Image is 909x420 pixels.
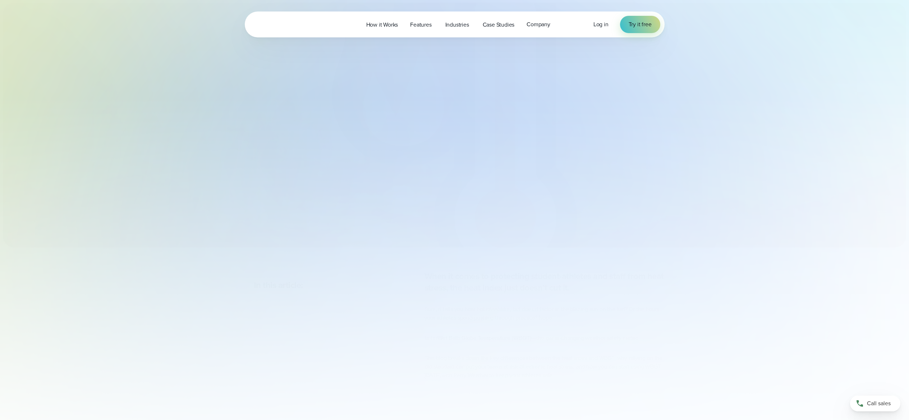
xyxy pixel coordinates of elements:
[867,399,891,408] span: Call sales
[360,17,404,32] a: How it Works
[593,20,609,28] span: Log in
[477,17,521,32] a: Case Studies
[620,16,660,33] a: Try it free
[483,20,515,29] span: Case Studies
[366,20,398,29] span: How it Works
[629,20,652,29] span: Try it free
[410,20,431,29] span: Features
[593,20,609,29] a: Log in
[850,396,900,411] a: Call sales
[527,20,550,29] span: Company
[445,20,469,29] span: Industries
